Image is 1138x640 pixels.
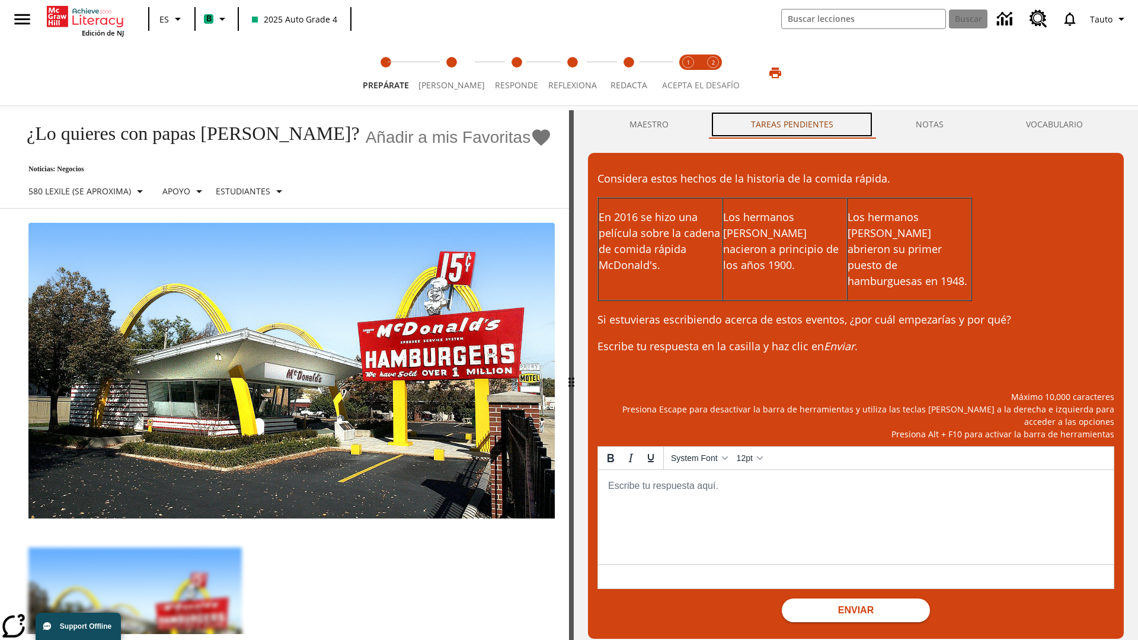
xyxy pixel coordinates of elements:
[737,453,753,463] span: 12pt
[723,209,846,273] p: Los hermanos [PERSON_NAME] nacieron a principio de los años 1900.
[756,62,794,84] button: Imprimir
[162,185,190,197] p: Apoyo
[610,79,647,91] span: Redacta
[60,622,111,631] span: Support Offline
[1054,4,1085,34] a: Notificaciones
[548,79,597,91] span: Reflexiona
[252,13,337,25] span: 2025 Auto Grade 4
[206,11,212,26] span: B
[599,209,722,273] p: En 2016 se hizo una película sobre la cadena de comida rápida McDonald's.
[588,110,1124,139] div: Instructional Panel Tabs
[597,391,1114,403] p: Máximo 10,000 caracteres
[597,338,1114,354] p: Escribe tu respuesta en la casilla y haz clic en .
[211,181,291,202] button: Seleccionar estudiante
[1090,13,1113,25] span: Tauto
[712,59,715,66] text: 2
[782,599,930,622] button: Enviar
[418,79,485,91] span: [PERSON_NAME]
[574,110,1138,640] div: activity
[485,40,548,105] button: Responde step 3 of 5
[28,185,131,197] p: 580 Lexile (Se aproxima)
[600,448,621,468] button: Bold
[24,181,152,202] button: Seleccione Lexile, 580 Lexile (Se aproxima)
[848,209,971,289] p: Los hermanos [PERSON_NAME] abrieron su primer puesto de hamburguesas en 1948.
[366,127,552,148] button: Añadir a mis Favoritas - ¿Lo quieres con papas fritas?
[824,339,855,353] em: Enviar
[47,4,124,37] div: Portada
[159,13,169,25] span: ES
[216,185,270,197] p: Estudiantes
[597,428,1114,440] p: Presiona Alt + F10 para activar la barra de herramientas
[662,79,740,91] span: ACEPTA EL DESAFÍO
[732,448,767,468] button: Font sizes
[641,448,661,468] button: Underline
[597,312,1114,328] p: Si estuvieras escribiendo acerca de estos eventos, ¿por cuál empezarías y por qué?
[621,448,641,468] button: Italic
[82,28,124,37] span: Edición de NJ
[597,171,1114,187] p: Considera estos hechos de la historia de la comida rápida.
[14,123,360,145] h1: ¿Lo quieres con papas [PERSON_NAME]?
[1085,8,1133,30] button: Perfil/Configuración
[666,448,732,468] button: Fonts
[696,40,730,105] button: Acepta el desafío contesta step 2 of 2
[597,40,660,105] button: Redacta step 5 of 5
[153,8,191,30] button: Lenguaje: ES, Selecciona un idioma
[874,110,984,139] button: NOTAS
[687,59,690,66] text: 1
[409,40,494,105] button: Lee step 2 of 5
[671,453,718,463] span: System Font
[598,470,1114,564] iframe: Rich Text Area. Press ALT-0 for help.
[363,79,409,91] span: Prepárate
[36,613,121,640] button: Support Offline
[782,9,945,28] input: Buscar campo
[353,40,418,105] button: Prepárate step 1 of 5
[588,110,709,139] button: Maestro
[158,181,211,202] button: Tipo de apoyo, Apoyo
[984,110,1124,139] button: VOCABULARIO
[5,2,40,37] button: Abrir el menú lateral
[199,8,234,30] button: Boost El color de la clase es verde menta. Cambiar el color de la clase.
[1022,3,1054,35] a: Centro de recursos, Se abrirá en una pestaña nueva.
[569,110,574,640] div: Pulsa la tecla de intro o la barra espaciadora y luego presiona las flechas de derecha e izquierd...
[366,128,531,147] span: Añadir a mis Favoritas
[495,79,538,91] span: Responde
[990,3,1022,36] a: Centro de información
[671,40,705,105] button: Acepta el desafío lee step 1 of 2
[14,165,552,174] p: Noticias: Negocios
[709,110,874,139] button: TAREAS PENDIENTES
[28,223,555,519] img: Uno de los primeros locales de McDonald's, con el icónico letrero rojo y los arcos amarillos.
[597,403,1114,428] p: Presiona Escape para desactivar la barra de herramientas y utiliza las teclas [PERSON_NAME] a la ...
[539,40,606,105] button: Reflexiona step 4 of 5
